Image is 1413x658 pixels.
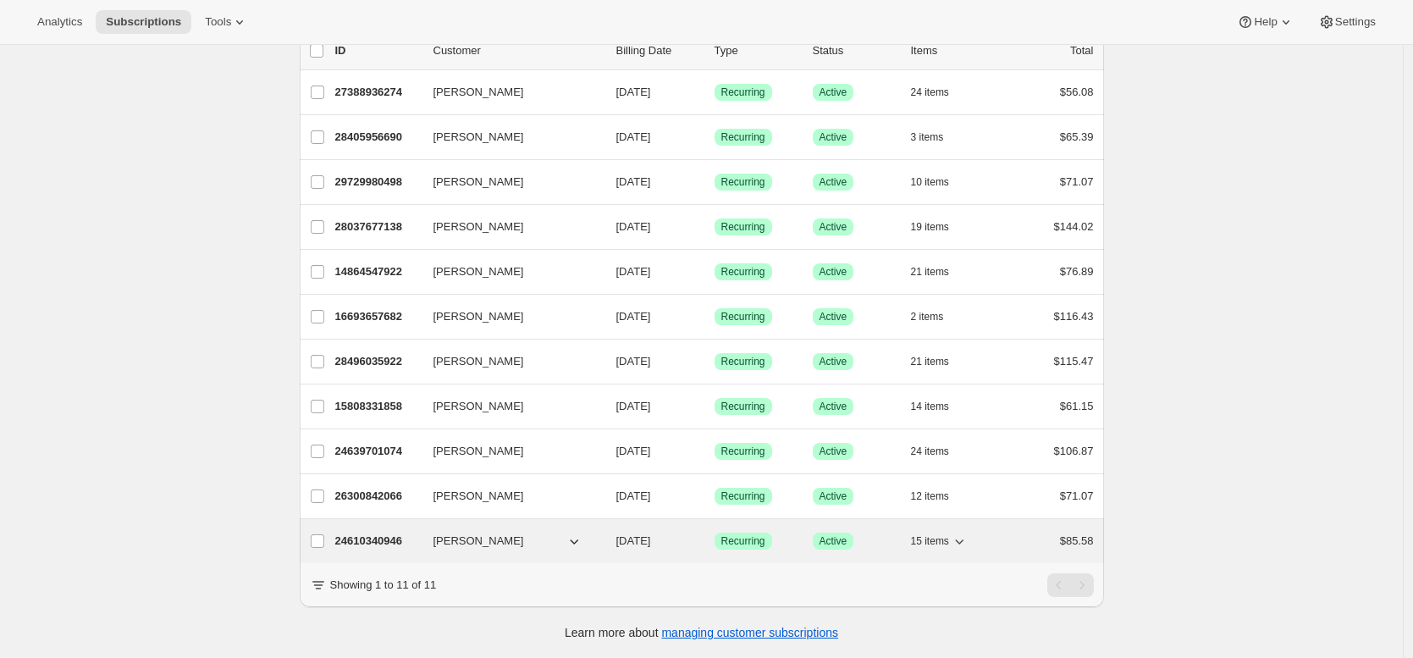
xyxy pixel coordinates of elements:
button: Subscriptions [96,10,191,34]
button: 3 items [911,125,963,149]
div: 16693657682[PERSON_NAME][DATE]SuccessRecurringSuccessActive2 items$116.43 [335,305,1094,329]
p: Customer [433,42,603,59]
span: 24 items [911,445,949,458]
span: [DATE] [616,86,651,98]
span: 24 items [911,86,949,99]
div: 28037677138[PERSON_NAME][DATE]SuccessRecurringSuccessActive19 items$144.02 [335,215,1094,239]
p: 16693657682 [335,308,420,325]
span: $116.43 [1054,310,1094,323]
span: Recurring [721,220,765,234]
button: [PERSON_NAME] [423,169,593,196]
span: [DATE] [616,489,651,502]
span: Settings [1335,15,1376,29]
span: 21 items [911,265,949,279]
span: Help [1254,15,1277,29]
span: 19 items [911,220,949,234]
span: [DATE] [616,175,651,188]
span: 21 items [911,355,949,368]
span: [PERSON_NAME] [433,84,524,101]
span: $56.08 [1060,86,1094,98]
span: [DATE] [616,400,651,412]
span: Active [820,265,847,279]
span: [DATE] [616,534,651,547]
span: $76.89 [1060,265,1094,278]
p: Billing Date [616,42,701,59]
span: Active [820,534,847,548]
span: [PERSON_NAME] [433,353,524,370]
button: 19 items [911,215,968,239]
span: $65.39 [1060,130,1094,143]
div: 24610340946[PERSON_NAME][DATE]SuccessRecurringSuccessActive15 items$85.58 [335,529,1094,553]
span: Active [820,130,847,144]
div: IDCustomerBilling DateTypeStatusItemsTotal [335,42,1094,59]
p: Showing 1 to 11 of 11 [330,577,437,594]
button: 12 items [911,484,968,508]
span: Recurring [721,489,765,503]
button: Help [1227,10,1304,34]
span: [PERSON_NAME] [433,533,524,550]
p: ID [335,42,420,59]
a: managing customer subscriptions [661,626,838,639]
span: $71.07 [1060,489,1094,502]
span: [PERSON_NAME] [433,218,524,235]
div: 28405956690[PERSON_NAME][DATE]SuccessRecurringSuccessActive3 items$65.39 [335,125,1094,149]
span: [DATE] [616,445,651,457]
button: [PERSON_NAME] [423,348,593,375]
button: 10 items [911,170,968,194]
span: 3 items [911,130,944,144]
button: 24 items [911,440,968,463]
button: [PERSON_NAME] [423,528,593,555]
button: 2 items [911,305,963,329]
button: [PERSON_NAME] [423,483,593,510]
span: Tools [205,15,231,29]
button: Settings [1308,10,1386,34]
p: 26300842066 [335,488,420,505]
span: Subscriptions [106,15,181,29]
button: [PERSON_NAME] [423,258,593,285]
p: Learn more about [565,624,838,641]
p: 14864547922 [335,263,420,280]
button: [PERSON_NAME] [423,393,593,420]
span: [PERSON_NAME] [433,129,524,146]
span: Active [820,489,847,503]
p: 28496035922 [335,353,420,370]
span: 10 items [911,175,949,189]
p: 24639701074 [335,443,420,460]
span: [DATE] [616,355,651,368]
span: Active [820,175,847,189]
span: Active [820,400,847,413]
p: 29729980498 [335,174,420,191]
div: Type [715,42,799,59]
span: $71.07 [1060,175,1094,188]
span: [PERSON_NAME] [433,488,524,505]
span: Recurring [721,534,765,548]
span: Active [820,86,847,99]
button: Analytics [27,10,92,34]
span: [PERSON_NAME] [433,398,524,415]
button: 21 items [911,260,968,284]
span: Analytics [37,15,82,29]
span: [PERSON_NAME] [433,443,524,460]
span: Active [820,355,847,368]
p: 15808331858 [335,398,420,415]
div: 14864547922[PERSON_NAME][DATE]SuccessRecurringSuccessActive21 items$76.89 [335,260,1094,284]
div: 28496035922[PERSON_NAME][DATE]SuccessRecurringSuccessActive21 items$115.47 [335,350,1094,373]
span: 12 items [911,489,949,503]
span: Recurring [721,445,765,458]
button: 21 items [911,350,968,373]
span: [PERSON_NAME] [433,308,524,325]
span: Recurring [721,310,765,323]
button: 14 items [911,395,968,418]
span: Recurring [721,86,765,99]
span: Recurring [721,265,765,279]
div: 24639701074[PERSON_NAME][DATE]SuccessRecurringSuccessActive24 items$106.87 [335,440,1094,463]
span: [DATE] [616,220,651,233]
button: 15 items [911,529,968,553]
p: 27388936274 [335,84,420,101]
span: [PERSON_NAME] [433,174,524,191]
span: [DATE] [616,310,651,323]
span: Active [820,445,847,458]
span: Active [820,310,847,323]
button: Tools [195,10,258,34]
span: Recurring [721,130,765,144]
